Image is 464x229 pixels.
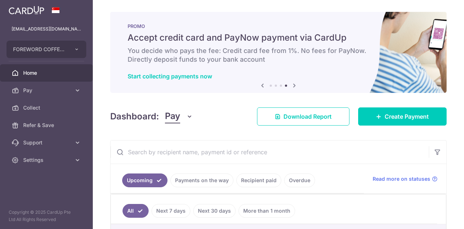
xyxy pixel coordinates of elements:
a: Download Report [257,107,349,126]
a: Next 7 days [152,204,190,218]
button: Pay [165,110,193,123]
a: Start collecting payments now [128,73,212,80]
a: Create Payment [358,107,447,126]
span: Refer & Save [23,122,71,129]
iframe: Opens a widget where you can find more information [418,207,457,225]
span: Create Payment [385,112,429,121]
p: PROMO [128,23,429,29]
a: All [123,204,149,218]
span: Read more on statuses [373,175,430,183]
p: [EMAIL_ADDRESS][DOMAIN_NAME] [12,25,81,33]
h4: Dashboard: [110,110,159,123]
span: Home [23,69,71,77]
img: paynow Banner [110,12,447,93]
img: CardUp [9,6,44,15]
button: FOREWORD COFFEE PTE. LTD. [7,41,86,58]
a: More than 1 month [239,204,295,218]
a: Recipient paid [236,173,281,187]
a: Next 30 days [193,204,236,218]
input: Search by recipient name, payment id or reference [111,140,429,164]
span: Download Report [283,112,332,121]
a: Upcoming [122,173,167,187]
a: Read more on statuses [373,175,438,183]
span: Pay [23,87,71,94]
a: Payments on the way [170,173,233,187]
span: Pay [165,110,180,123]
a: Overdue [284,173,315,187]
h5: Accept credit card and PayNow payment via CardUp [128,32,429,44]
span: Settings [23,156,71,164]
span: FOREWORD COFFEE PTE. LTD. [13,46,67,53]
span: Support [23,139,71,146]
span: Collect [23,104,71,111]
h6: You decide who pays the fee: Credit card fee from 1%. No fees for PayNow. Directly deposit funds ... [128,46,429,64]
